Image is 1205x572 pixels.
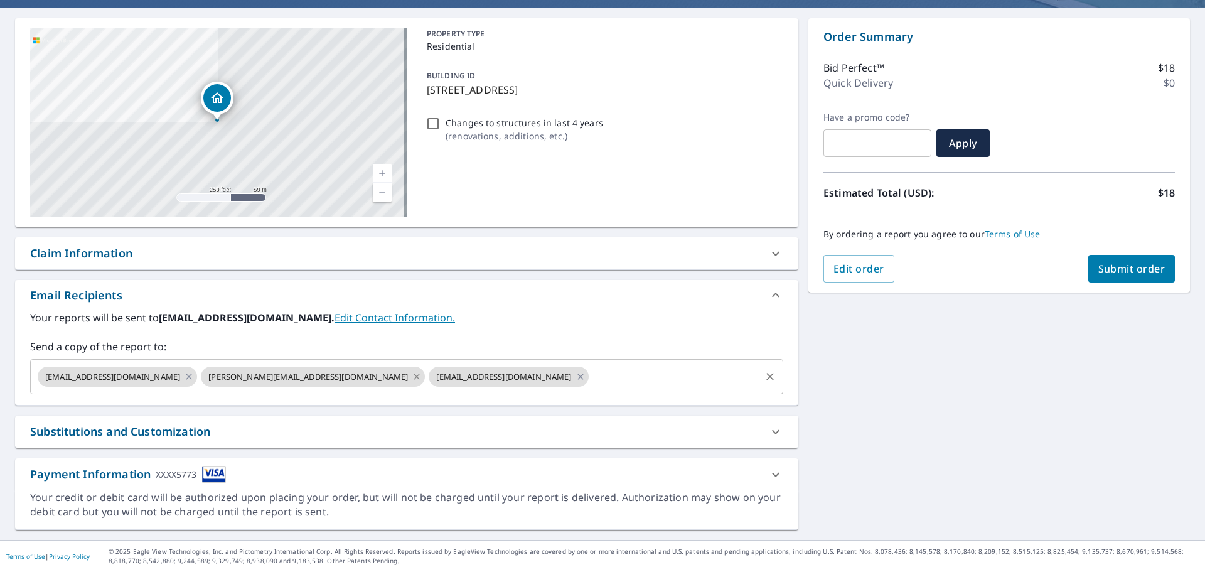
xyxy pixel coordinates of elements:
a: Terms of Use [985,228,1041,240]
a: EditContactInfo [335,311,455,325]
div: Payment Information [30,466,226,483]
button: Clear [761,368,779,386]
p: | [6,553,90,560]
p: Residential [427,40,778,53]
span: [PERSON_NAME][EMAIL_ADDRESS][DOMAIN_NAME] [201,371,415,383]
label: Send a copy of the report to: [30,339,783,354]
div: [PERSON_NAME][EMAIL_ADDRESS][DOMAIN_NAME] [201,367,425,387]
p: Order Summary [823,28,1175,45]
span: [EMAIL_ADDRESS][DOMAIN_NAME] [429,371,579,383]
div: XXXX5773 [156,466,196,483]
button: Edit order [823,255,894,283]
p: $18 [1158,185,1175,200]
div: [EMAIL_ADDRESS][DOMAIN_NAME] [429,367,588,387]
div: Claim Information [30,245,132,262]
p: Estimated Total (USD): [823,185,999,200]
p: $0 [1164,75,1175,90]
button: Apply [936,129,990,157]
p: Changes to structures in last 4 years [446,116,603,129]
a: Terms of Use [6,552,45,561]
a: Current Level 17, Zoom In [373,164,392,183]
p: By ordering a report you agree to our [823,229,1175,240]
p: © 2025 Eagle View Technologies, Inc. and Pictometry International Corp. All Rights Reserved. Repo... [109,547,1199,566]
div: Email Recipients [15,280,798,310]
div: Payment InformationXXXX5773cardImage [15,458,798,490]
p: ( renovations, additions, etc. ) [446,129,603,143]
div: Dropped pin, building 1, Residential property, 4 Golden Rd Mystic, CT 06355 [201,82,233,121]
button: Submit order [1088,255,1176,283]
div: Substitutions and Customization [15,416,798,448]
p: [STREET_ADDRESS] [427,82,778,97]
p: BUILDING ID [427,70,475,81]
p: Quick Delivery [823,75,893,90]
div: Substitutions and Customization [30,423,210,440]
label: Have a promo code? [823,112,931,123]
span: Apply [946,136,980,150]
div: Email Recipients [30,287,122,304]
p: $18 [1158,60,1175,75]
a: Current Level 17, Zoom Out [373,183,392,202]
img: cardImage [202,466,226,483]
div: Your credit or debit card will be authorized upon placing your order, but will not be charged unt... [30,490,783,519]
label: Your reports will be sent to [30,310,783,325]
div: Claim Information [15,237,798,269]
p: Bid Perfect™ [823,60,884,75]
span: Submit order [1098,262,1165,276]
p: PROPERTY TYPE [427,28,778,40]
a: Privacy Policy [49,552,90,561]
span: [EMAIL_ADDRESS][DOMAIN_NAME] [38,371,188,383]
span: Edit order [833,262,884,276]
div: [EMAIL_ADDRESS][DOMAIN_NAME] [38,367,197,387]
b: [EMAIL_ADDRESS][DOMAIN_NAME]. [159,311,335,325]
